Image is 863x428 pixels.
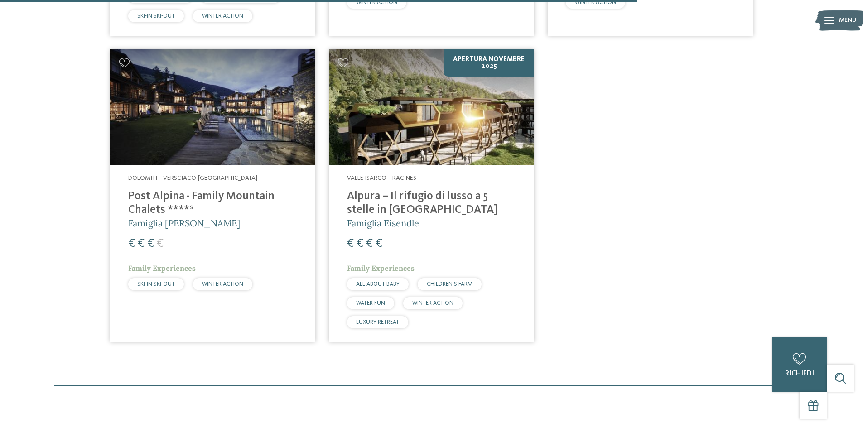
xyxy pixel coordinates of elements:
span: richiedi [785,370,814,377]
span: Family Experiences [128,264,196,273]
span: Family Experiences [347,264,415,273]
span: SKI-IN SKI-OUT [137,281,175,287]
a: Cercate un hotel per famiglie? Qui troverete solo i migliori! Dolomiti – Versciaco-[GEOGRAPHIC_DA... [110,49,315,341]
span: Valle Isarco – Racines [347,175,416,181]
span: ALL ABOUT BABY [356,281,400,287]
span: € [147,238,154,250]
span: € [128,238,135,250]
span: € [366,238,373,250]
span: SKI-IN SKI-OUT [137,13,175,19]
img: Post Alpina - Family Mountain Chalets ****ˢ [110,49,315,165]
span: € [138,238,145,250]
span: € [347,238,354,250]
img: Cercate un hotel per famiglie? Qui troverete solo i migliori! [329,49,534,165]
span: WINTER ACTION [202,281,243,287]
span: € [357,238,363,250]
a: richiedi [772,337,827,392]
span: Dolomiti – Versciaco-[GEOGRAPHIC_DATA] [128,175,257,181]
span: CHILDREN’S FARM [427,281,472,287]
span: € [157,238,164,250]
span: WATER FUN [356,300,385,306]
span: WINTER ACTION [412,300,453,306]
span: Famiglia Eisendle [347,217,419,229]
span: Famiglia [PERSON_NAME] [128,217,240,229]
h4: Alpura – Il rifugio di lusso a 5 stelle in [GEOGRAPHIC_DATA] [347,190,516,217]
span: LUXURY RETREAT [356,319,399,325]
span: € [376,238,382,250]
a: Cercate un hotel per famiglie? Qui troverete solo i migliori! Apertura novembre 2025 Valle Isarco... [329,49,534,341]
span: WINTER ACTION [202,13,243,19]
h4: Post Alpina - Family Mountain Chalets ****ˢ [128,190,297,217]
